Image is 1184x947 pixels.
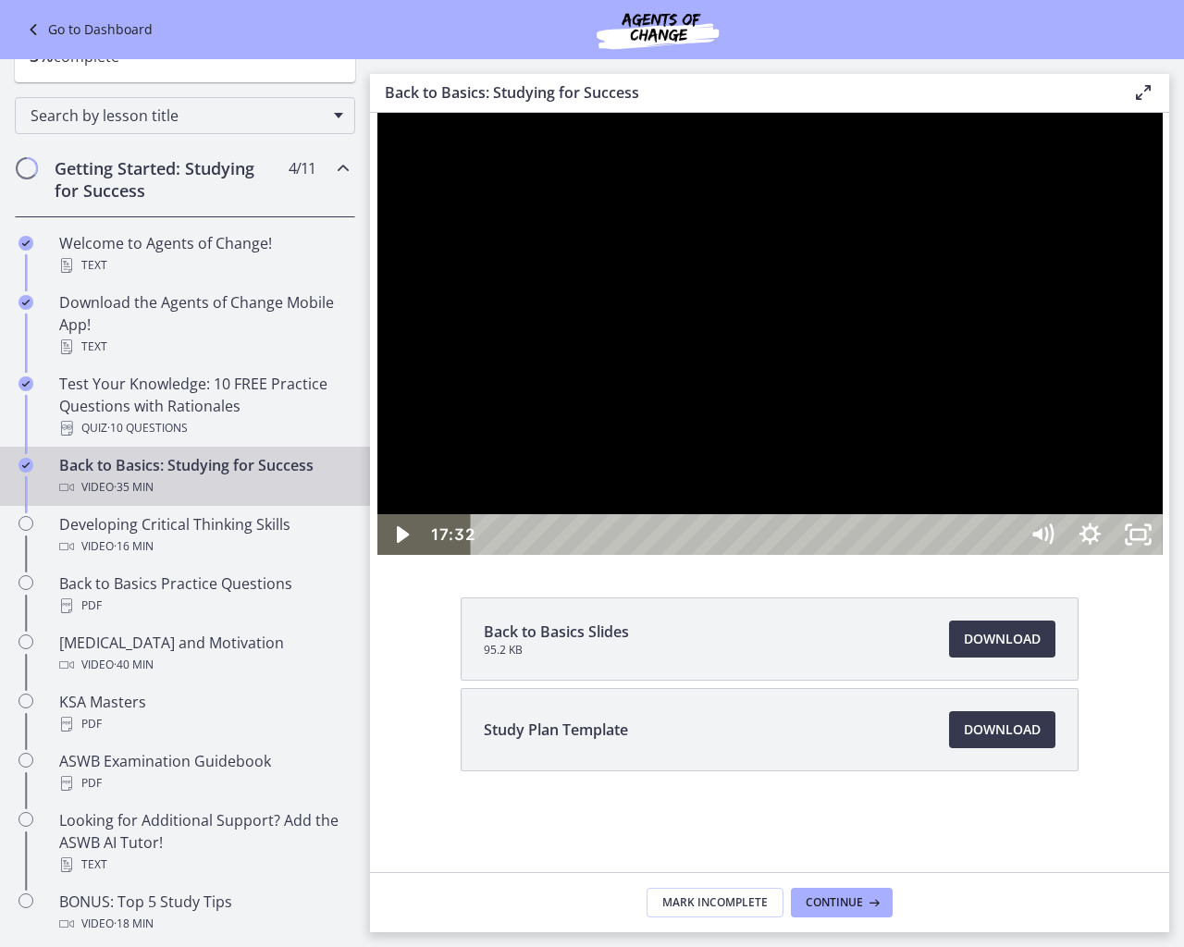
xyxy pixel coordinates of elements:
div: PDF [59,772,348,794]
div: Text [59,254,348,277]
a: Download [949,621,1055,658]
h2: Getting Started: Studying for Success [55,157,280,202]
div: Developing Critical Thinking Skills [59,513,348,558]
div: Welcome to Agents of Change! [59,232,348,277]
div: Search by lesson title [15,97,355,134]
button: Continue [791,888,893,917]
div: PDF [59,595,348,617]
div: BONUS: Top 5 Study Tips [59,891,348,935]
img: Agents of Change [547,7,769,52]
span: · 10 Questions [107,417,188,439]
span: · 16 min [114,535,154,558]
span: · 40 min [114,654,154,676]
button: Show settings menu [697,401,745,442]
span: Download [964,719,1041,741]
span: 4 / 11 [289,157,315,179]
span: 95.2 KB [484,643,629,658]
i: Completed [18,458,33,473]
span: Back to Basics Slides [484,621,629,643]
span: Mark Incomplete [662,895,768,910]
button: Mute [648,401,697,442]
div: Video [59,654,348,676]
iframe: Video Lesson [370,113,1169,555]
span: Search by lesson title [31,105,325,126]
div: KSA Masters [59,691,348,735]
div: Video [59,913,348,935]
div: Test Your Knowledge: 10 FREE Practice Questions with Rationales [59,373,348,439]
i: Completed [18,295,33,310]
div: Video [59,535,348,558]
button: Unfullscreen [745,401,793,442]
div: PDF [59,713,348,735]
div: Back to Basics Practice Questions [59,572,348,617]
i: Completed [18,376,33,391]
span: Continue [806,895,863,910]
span: Study Plan Template [484,719,628,741]
span: · 18 min [114,913,154,935]
div: Text [59,336,348,358]
div: Back to Basics: Studying for Success [59,454,348,498]
span: · 35 min [114,476,154,498]
div: [MEDICAL_DATA] and Motivation [59,632,348,676]
button: Mark Incomplete [647,888,783,917]
div: Video [59,476,348,498]
div: Download the Agents of Change Mobile App! [59,291,348,358]
span: Download [964,628,1041,650]
i: Completed [18,236,33,251]
a: Download [949,711,1055,748]
h3: Back to Basics: Studying for Success [385,81,1103,104]
div: Text [59,854,348,876]
div: Looking for Additional Support? Add the ASWB AI Tutor! [59,809,348,876]
a: Go to Dashboard [22,18,153,41]
div: ASWB Examination Guidebook [59,750,348,794]
div: Quiz [59,417,348,439]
